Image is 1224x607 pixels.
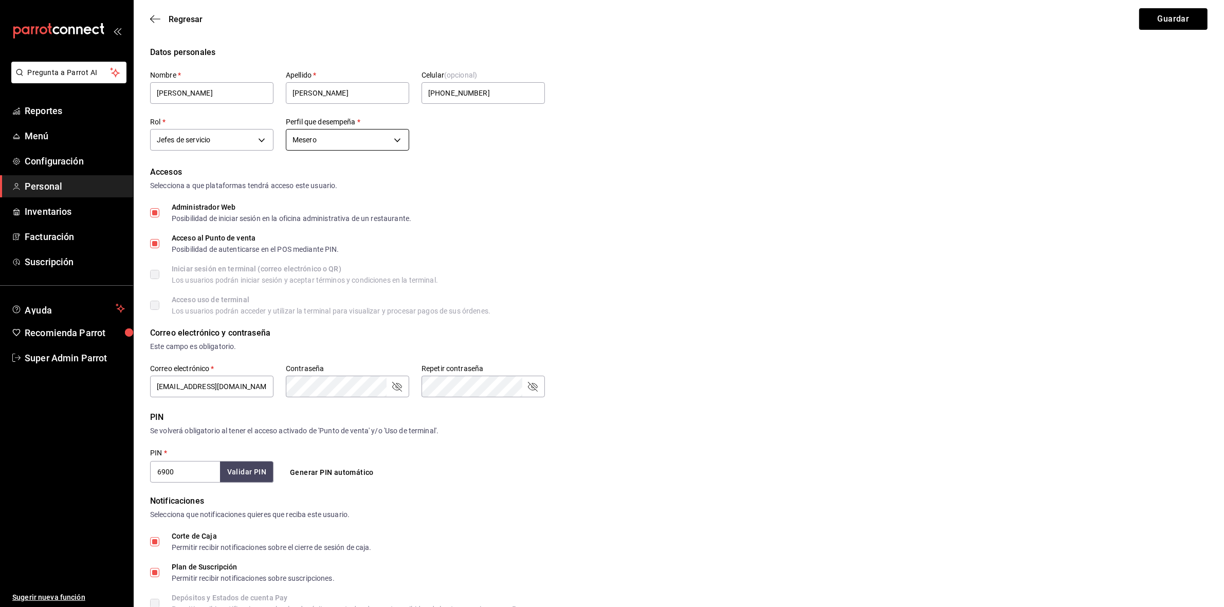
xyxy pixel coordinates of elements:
[286,119,409,126] label: Perfil que desempeña
[150,365,273,373] label: Correo electrónico
[172,594,526,601] div: Depósitos y Estados de cuenta Pay
[172,544,372,551] div: Permitir recibir notificaciones sobre el cierre de sesión de caja.
[150,46,1208,59] div: Datos personales
[25,129,125,143] span: Menú
[172,246,339,253] div: Posibilidad de autenticarse en el POS mediante PIN.
[172,234,339,242] div: Acceso al Punto de venta
[25,255,125,269] span: Suscripción
[150,14,203,24] button: Regresar
[286,463,378,482] button: Generar PIN automático
[150,72,273,79] label: Nombre
[150,411,1208,424] div: PIN
[150,461,220,483] input: 3 a 6 dígitos
[172,575,335,582] div: Permitir recibir notificaciones sobre suscripciones.
[172,204,411,211] div: Administrador Web
[25,205,125,218] span: Inventarios
[25,104,125,118] span: Reportes
[150,166,1208,178] div: Accesos
[25,302,112,315] span: Ayuda
[444,71,477,80] span: (opcional)
[422,365,545,373] label: Repetir contraseña
[150,426,1208,436] div: Se volverá obligatorio al tener el acceso activado de 'Punto de venta' y/o 'Uso de terminal'.
[150,119,273,126] label: Rol
[172,296,490,303] div: Acceso uso de terminal
[172,563,335,571] div: Plan de Suscripción
[1139,8,1208,30] button: Guardar
[25,179,125,193] span: Personal
[172,277,438,284] div: Los usuarios podrán iniciar sesión y aceptar términos y condiciones en la terminal.
[172,265,438,272] div: Iniciar sesión en terminal (correo electrónico o QR)
[150,376,273,397] input: ejemplo@gmail.com
[28,67,111,78] span: Pregunta a Parrot AI
[25,351,125,365] span: Super Admin Parrot
[172,307,490,315] div: Los usuarios podrán acceder y utilizar la terminal para visualizar y procesar pagos de sus órdenes.
[25,230,125,244] span: Facturación
[150,327,1208,339] div: Correo electrónico y contraseña
[150,341,1208,352] div: Este campo es obligatorio.
[150,450,167,457] label: PIN
[286,72,409,79] label: Apellido
[113,27,121,35] button: open_drawer_menu
[150,495,1208,507] div: Notificaciones
[172,532,372,540] div: Corte de Caja
[286,365,409,373] label: Contraseña
[25,326,125,340] span: Recomienda Parrot
[150,129,273,151] div: Jefes de servicio
[286,129,409,151] div: Mesero
[25,154,125,168] span: Configuración
[172,215,411,222] div: Posibilidad de iniciar sesión en la oficina administrativa de un restaurante.
[7,75,126,85] a: Pregunta a Parrot AI
[220,462,273,483] button: Validar PIN
[526,380,539,393] button: passwordField
[150,509,1208,520] div: Selecciona que notificaciones quieres que reciba este usuario.
[150,180,1208,191] div: Selecciona a que plataformas tendrá acceso este usuario.
[12,592,125,603] span: Sugerir nueva función
[11,62,126,83] button: Pregunta a Parrot AI
[422,72,545,79] label: Celular
[169,14,203,24] span: Regresar
[391,380,403,393] button: passwordField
